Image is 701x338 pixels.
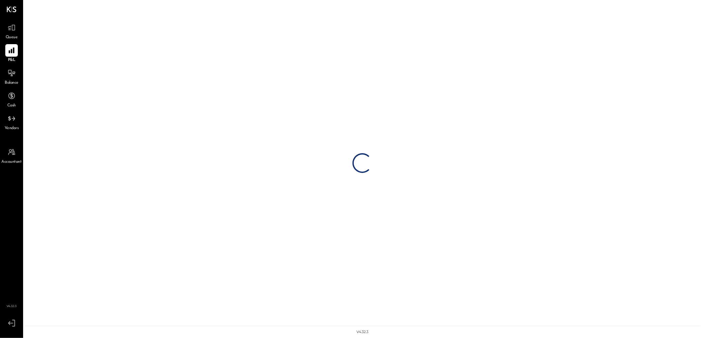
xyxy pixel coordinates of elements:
a: Cash [0,90,23,109]
a: Vendors [0,112,23,131]
span: Vendors [5,126,19,131]
span: Queue [6,35,18,41]
a: Accountant [0,146,23,165]
span: Balance [5,80,18,86]
span: Cash [7,103,16,109]
span: P&L [8,57,16,63]
span: Accountant [2,159,22,165]
div: v 4.32.3 [356,329,368,335]
a: Queue [0,21,23,41]
a: Balance [0,67,23,86]
a: P&L [0,44,23,63]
